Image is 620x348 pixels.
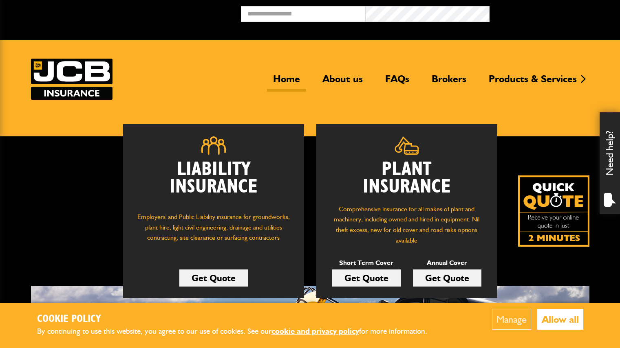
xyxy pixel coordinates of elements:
a: Get Quote [179,269,248,287]
h2: Plant Insurance [329,161,485,196]
h2: Cookie Policy [37,313,441,326]
button: Allow all [537,309,583,330]
p: By continuing to use this website, you agree to our use of cookies. See our for more information. [37,325,441,338]
a: JCB Insurance Services [31,59,113,100]
a: cookie and privacy policy [271,326,359,336]
p: Annual Cover [413,258,481,268]
a: About us [316,73,369,92]
p: Employers' and Public Liability insurance for groundworks, plant hire, light civil engineering, d... [135,212,292,251]
p: Short Term Cover [332,258,401,268]
a: Get Quote [332,269,401,287]
a: Home [267,73,306,92]
a: Get Quote [413,269,481,287]
div: Need help? [600,112,620,214]
a: Products & Services [483,73,583,92]
button: Manage [492,309,531,330]
a: Brokers [426,73,472,92]
img: Quick Quote [518,175,589,247]
h2: Liability Insurance [135,161,292,204]
a: FAQs [379,73,415,92]
p: Comprehensive insurance for all makes of plant and machinery, including owned and hired in equipm... [329,204,485,245]
a: Get your insurance quote isn just 2-minutes [518,175,589,247]
img: JCB Insurance Services logo [31,59,113,100]
button: Broker Login [490,6,614,19]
